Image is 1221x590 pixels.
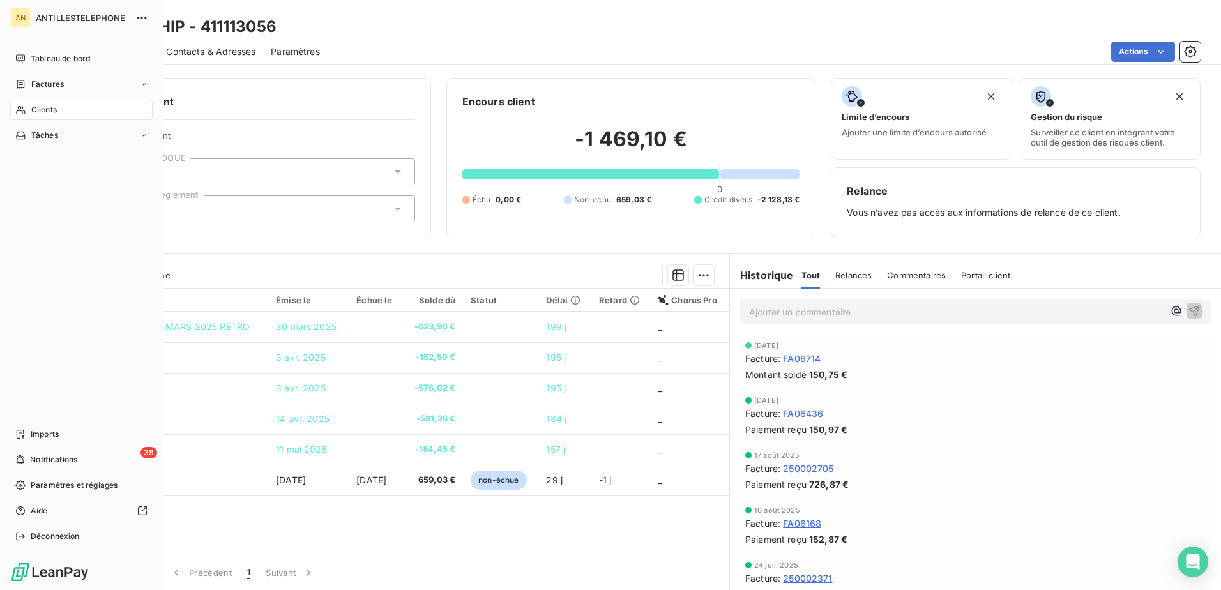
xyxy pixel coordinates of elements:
[745,368,807,381] span: Montant soldé
[276,444,327,455] span: 11 mai 2025
[754,506,800,514] span: 10 août 2025
[258,559,322,586] button: Suivant
[730,268,794,283] h6: Historique
[91,294,261,306] div: Référence
[471,471,526,490] span: non-échue
[546,444,565,455] span: 157 j
[745,462,780,475] span: Facture :
[754,397,778,404] span: [DATE]
[103,130,415,148] span: Propriétés Client
[801,270,821,280] span: Tout
[31,531,80,542] span: Déconnexion
[783,517,821,530] span: FA06168
[599,474,612,485] span: -1 j
[276,382,326,393] span: 3 avr. 2025
[356,295,395,305] div: Échue le
[546,352,566,363] span: 195 j
[31,480,118,491] span: Paramètres et réglages
[31,428,59,440] span: Imports
[546,413,566,424] span: 184 j
[36,13,128,23] span: ANTILLESTELEPHONE
[276,352,326,363] span: 3 avr. 2025
[140,447,157,458] span: 38
[658,413,662,424] span: _
[783,352,821,365] span: FA06714
[411,443,455,456] span: -184,45 €
[658,444,662,455] span: _
[658,321,662,332] span: _
[112,15,277,38] h3: MARSHIP - 411113056
[1031,127,1190,147] span: Surveiller ce client en intégrant votre outil de gestion des risques client.
[842,127,987,137] span: Ajouter une limite d’encours autorisé
[10,8,31,28] div: AN
[809,533,847,546] span: 152,87 €
[162,559,239,586] button: Précédent
[754,451,800,459] span: 17 août 2025
[754,342,778,349] span: [DATE]
[842,112,909,122] span: Limite d’encours
[239,559,258,586] button: 1
[411,382,455,395] span: -576,02 €
[91,321,250,332] span: RELEVE FACTOR MARS 2025 RETRO
[745,517,780,530] span: Facture :
[546,295,584,305] div: Délai
[30,454,77,465] span: Notifications
[745,407,780,420] span: Facture :
[847,183,1185,222] div: Vous n’avez pas accès aux informations de relance de ce client.
[745,533,807,546] span: Paiement reçu
[546,321,566,332] span: 199 j
[757,194,800,206] span: -2 128,13 €
[745,478,807,491] span: Paiement reçu
[276,474,306,485] span: [DATE]
[658,295,722,305] div: Chorus Pro
[961,270,1010,280] span: Portail client
[831,78,1012,160] button: Limite d’encoursAjouter une limite d’encours autorisé
[276,321,337,332] span: 30 mars 2025
[745,423,807,436] span: Paiement reçu
[783,407,823,420] span: FA06436
[809,423,847,436] span: 150,97 €
[658,382,662,393] span: _
[411,412,455,425] span: -591,26 €
[745,352,780,365] span: Facture :
[31,53,90,64] span: Tableau de bord
[10,562,89,582] img: Logo LeanPay
[411,474,455,487] span: 659,03 €
[809,478,849,491] span: 726,87 €
[77,94,415,109] h6: Informations client
[276,295,341,305] div: Émise le
[31,130,58,141] span: Tâches
[745,571,780,585] span: Facture :
[574,194,611,206] span: Non-échu
[1111,42,1175,62] button: Actions
[704,194,752,206] span: Crédit divers
[658,352,662,363] span: _
[411,295,455,305] div: Solde dû
[10,501,153,521] a: Aide
[166,45,255,58] span: Contacts & Adresses
[276,413,330,424] span: 14 avr. 2025
[847,183,1185,199] h6: Relance
[271,45,320,58] span: Paramètres
[717,184,722,194] span: 0
[754,561,798,569] span: 24 juil. 2025
[1178,547,1208,577] div: Open Intercom Messenger
[471,295,531,305] div: Statut
[616,194,651,206] span: 659,03 €
[546,382,566,393] span: 195 j
[809,368,847,381] span: 150,75 €
[31,79,64,90] span: Factures
[887,270,946,280] span: Commentaires
[31,505,48,517] span: Aide
[411,321,455,333] span: -623,90 €
[473,194,491,206] span: Échu
[658,474,662,485] span: _
[462,126,800,165] h2: -1 469,10 €
[1031,112,1102,122] span: Gestion du risque
[783,462,833,475] span: 250002705
[31,104,57,116] span: Clients
[835,270,872,280] span: Relances
[783,571,832,585] span: 250002371
[599,295,643,305] div: Retard
[496,194,521,206] span: 0,00 €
